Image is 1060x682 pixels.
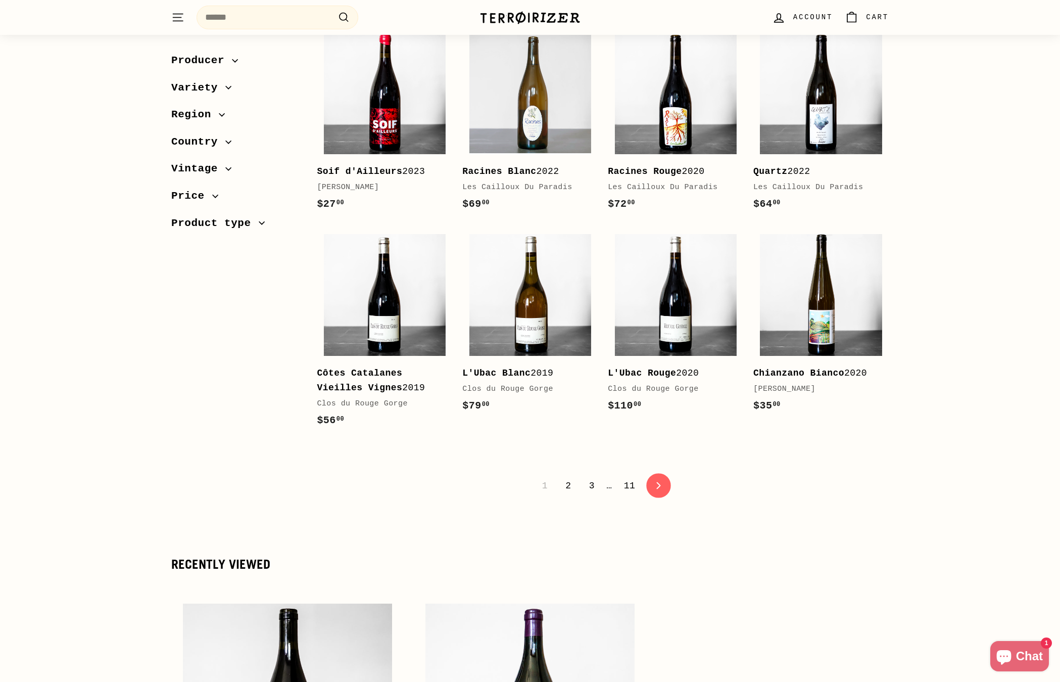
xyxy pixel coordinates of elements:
[628,199,635,206] sup: 00
[171,131,301,158] button: Country
[753,228,889,424] a: Chianzano Bianco2020[PERSON_NAME]
[336,199,344,206] sup: 00
[462,164,588,179] div: 2022
[753,181,879,194] div: Les Cailloux Du Paradis
[462,368,531,378] b: L'Ubac Blanc
[462,26,598,222] a: Racines Blanc2022Les Cailloux Du Paradis
[608,228,743,424] a: L'Ubac Rouge2020Clos du Rouge Gorge
[317,164,442,179] div: 2023
[462,400,490,412] span: $79
[839,3,895,32] a: Cart
[608,181,733,194] div: Les Cailloux Du Paradis
[462,383,588,395] div: Clos du Rouge Gorge
[317,198,344,210] span: $27
[171,133,225,151] span: Country
[462,366,588,381] div: 2019
[171,79,225,97] span: Variety
[171,50,301,77] button: Producer
[753,26,889,222] a: Quartz2022Les Cailloux Du Paradis
[317,166,402,176] b: Soif d'Ailleurs
[608,368,676,378] b: L'Ubac Rouge
[608,400,641,412] span: $110
[753,366,879,381] div: 2020
[171,558,889,572] div: Recently viewed
[773,401,780,408] sup: 00
[866,12,889,23] span: Cart
[482,199,490,206] sup: 00
[171,185,301,212] button: Price
[753,368,844,378] b: Chianzano Bianco
[462,228,598,424] a: L'Ubac Blanc2019Clos du Rouge Gorge
[536,477,554,494] span: 1
[317,366,442,395] div: 2019
[608,366,733,381] div: 2020
[766,3,839,32] a: Account
[317,415,344,426] span: $56
[462,181,588,194] div: Les Cailloux Du Paradis
[773,199,780,206] sup: 00
[317,228,452,439] a: Côtes Catalanes Vieilles Vignes2019Clos du Rouge Gorge
[171,215,259,232] span: Product type
[753,400,781,412] span: $35
[608,26,743,222] a: Racines Rouge2020Les Cailloux Du Paradis
[608,166,682,176] b: Racines Rouge
[171,77,301,104] button: Variety
[753,164,879,179] div: 2022
[171,188,212,205] span: Price
[583,477,601,494] a: 3
[336,416,344,423] sup: 00
[753,166,788,176] b: Quartz
[171,106,219,123] span: Region
[753,198,781,210] span: $64
[987,641,1052,674] inbox-online-store-chat: Shopify online store chat
[317,26,452,222] a: Soif d'Ailleurs2023[PERSON_NAME]
[317,368,402,393] b: Côtes Catalanes Vieilles Vignes
[482,401,490,408] sup: 00
[317,398,442,410] div: Clos du Rouge Gorge
[753,383,879,395] div: [PERSON_NAME]
[608,383,733,395] div: Clos du Rouge Gorge
[462,198,490,210] span: $69
[606,481,612,490] span: …
[608,198,635,210] span: $72
[171,160,225,177] span: Vintage
[317,181,442,194] div: [PERSON_NAME]
[618,477,642,494] a: 11
[634,401,641,408] sup: 00
[462,166,536,176] b: Racines Blanc
[608,164,733,179] div: 2020
[559,477,577,494] a: 2
[171,52,232,69] span: Producer
[171,158,301,185] button: Vintage
[171,104,301,131] button: Region
[793,12,833,23] span: Account
[171,212,301,240] button: Product type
